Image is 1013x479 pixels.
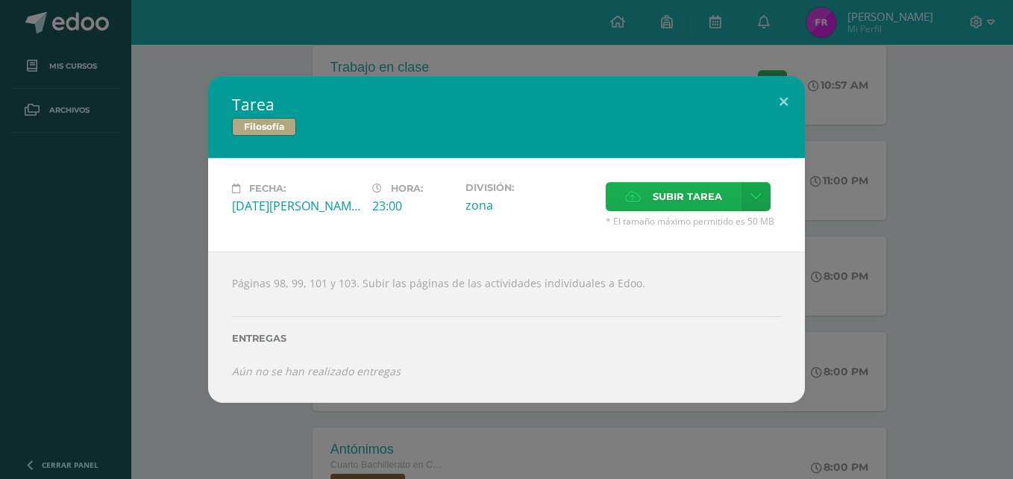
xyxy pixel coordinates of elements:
label: División: [465,182,594,193]
span: Filosofía [232,118,296,136]
div: [DATE][PERSON_NAME] [232,198,360,214]
span: * El tamaño máximo permitido es 50 MB [606,215,781,228]
i: Aún no se han realizado entregas [232,364,401,378]
button: Close (Esc) [762,76,805,127]
span: Subir tarea [653,183,722,210]
h2: Tarea [232,94,781,115]
div: 23:00 [372,198,454,214]
span: Hora: [391,183,423,194]
div: Páginas 98, 99, 101 y 103. Subir las páginas de las actividades individuales a Edoo. [208,251,805,402]
label: Entregas [232,333,781,344]
div: zona [465,197,594,213]
span: Fecha: [249,183,286,194]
